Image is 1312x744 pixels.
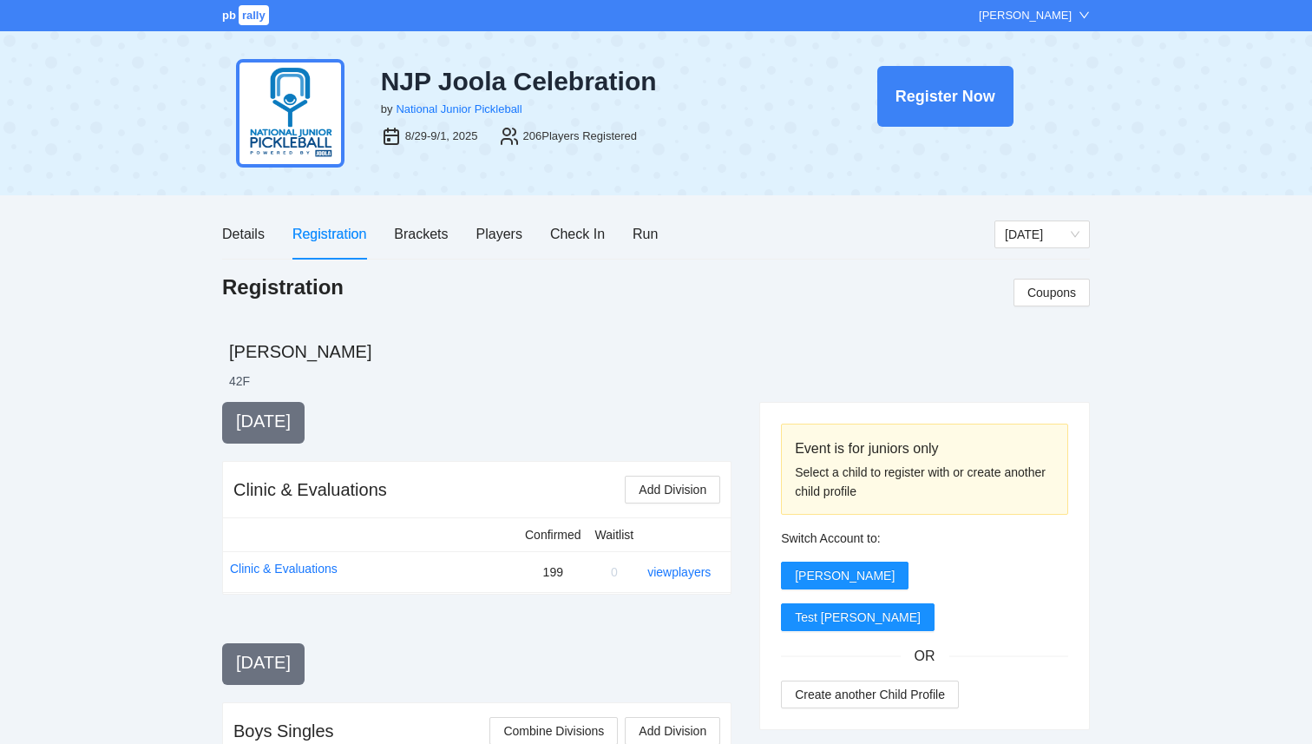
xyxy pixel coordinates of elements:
[550,223,605,245] div: Check In
[230,559,338,578] a: Clinic & Evaluations
[236,653,291,672] span: [DATE]
[647,565,711,579] a: view players
[1005,221,1079,247] span: Saturday
[381,66,787,97] div: NJP Joola Celebration
[222,223,265,245] div: Details
[795,566,895,585] span: [PERSON_NAME]
[236,59,344,168] img: njp-logo2.png
[1014,279,1090,306] button: Coupons
[405,128,478,145] div: 8/29-9/1, 2025
[625,476,720,504] button: Add Division
[979,7,1072,24] div: [PERSON_NAME]
[233,477,387,502] div: Clinic & Evaluations
[229,372,250,390] li: 42 F
[781,603,935,631] button: Test [PERSON_NAME]
[781,562,909,589] button: [PERSON_NAME]
[901,645,949,667] span: OR
[795,438,1054,459] div: Event is for juniors only
[236,412,291,431] span: [DATE]
[877,66,1014,127] button: Register Now
[795,685,945,704] span: Create another Child Profile
[229,339,1090,364] h2: [PERSON_NAME]
[525,525,581,544] div: Confirmed
[639,721,706,741] span: Add Division
[233,719,334,743] div: Boys Singles
[239,5,269,25] span: rally
[639,480,706,499] span: Add Division
[503,721,604,741] span: Combine Divisions
[476,223,522,245] div: Players
[394,223,448,245] div: Brackets
[396,102,522,115] a: National Junior Pickleball
[381,101,393,118] div: by
[795,608,921,627] span: Test [PERSON_NAME]
[633,223,658,245] div: Run
[611,565,618,579] span: 0
[518,551,588,592] td: 199
[595,525,634,544] div: Waitlist
[222,273,344,301] h1: Registration
[1079,10,1090,21] span: down
[292,223,366,245] div: Registration
[781,681,959,708] button: Create another Child Profile
[795,463,1054,501] div: Select a child to register with or create another child profile
[222,9,272,22] a: pbrally
[222,9,236,22] span: pb
[523,128,638,145] div: 206 Players Registered
[1027,283,1076,302] span: Coupons
[781,529,1068,548] div: Switch Account to:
